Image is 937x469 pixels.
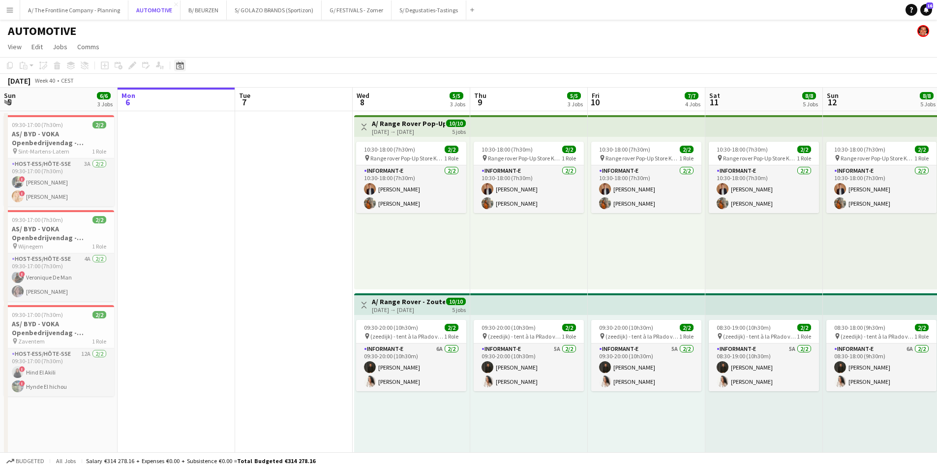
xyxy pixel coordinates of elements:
span: 1 Role [92,148,106,155]
app-card-role: Host-ess/Hôte-sse12A2/209:30-17:00 (7h30m)!Hind El Akili!Hynde El hichou [4,348,114,396]
span: Sun [827,91,839,100]
a: Comms [73,40,103,53]
span: 09:30-17:00 (7h30m) [12,121,63,128]
span: 12 [825,96,839,108]
span: 1 Role [444,333,458,340]
span: 9 [473,96,486,108]
span: Range rover Pop-Up Store Knokke in Kunstgalerij [PERSON_NAME] [841,155,914,162]
span: 2/2 [92,311,106,318]
span: 10:30-18:00 (7h30m) [717,146,768,153]
app-job-card: 10:30-18:00 (7h30m)2/2 Range rover Pop-Up Store Knokke in Kunstgalerij [PERSON_NAME]1 RoleInforma... [356,142,466,213]
div: [DATE] → [DATE] [372,306,445,313]
span: Budgeted [16,458,44,465]
span: 8/8 [920,92,934,99]
span: 8/8 [802,92,816,99]
div: 5 jobs [452,305,466,313]
span: 2/2 [797,324,811,331]
div: 3 Jobs [97,100,113,108]
span: ! [19,380,25,386]
app-card-role: Informant-e6A2/208:30-18:00 (9h30m)[PERSON_NAME][PERSON_NAME] [826,344,937,391]
span: Comms [77,42,99,51]
span: Thu [474,91,486,100]
span: ! [19,271,25,277]
button: S/ GOLAZO BRANDS (Sportizon) [227,0,322,20]
app-job-card: 10:30-18:00 (7h30m)2/2 Range rover Pop-Up Store Knokke in Kunstgalerij [PERSON_NAME]1 RoleInforma... [474,142,584,213]
span: Range rover Pop-Up Store Knokke in Kunstgalerij [PERSON_NAME] [488,155,562,162]
span: 1 Role [562,333,576,340]
app-job-card: 09:30-17:00 (7h30m)2/2AS/ BYD - VOKA Openbedrijvendag - [GEOGRAPHIC_DATA] Sint-Martens-Latem1 Rol... [4,115,114,206]
span: 7 [238,96,250,108]
app-job-card: 08:30-18:00 (9h30m)2/2 (zeedijk) - tent à la PRado vorig jaar1 RoleInformant-e6A2/208:30-18:00 (9... [826,320,937,391]
span: 6 [120,96,135,108]
span: 2/2 [445,146,458,153]
div: [DATE] → [DATE] [372,128,445,135]
span: All jobs [54,457,78,465]
span: 09:30-17:00 (7h30m) [12,216,63,223]
span: 2/2 [92,216,106,223]
span: Range rover Pop-Up Store Knokke in Kunstgalerij [PERSON_NAME] [370,155,444,162]
span: 1 Role [92,338,106,345]
span: Week 40 [32,77,57,84]
app-user-avatar: Peter Desart [917,25,929,37]
span: 1 Role [797,155,811,162]
div: 5 jobs [452,127,466,135]
span: Zaventem [18,338,45,345]
span: View [8,42,22,51]
app-job-card: 09:30-17:00 (7h30m)2/2AS/ BYD - VOKA Openbedrijvendag - Zaventem Zaventem1 RoleHost-ess/Hôte-sse1... [4,305,114,396]
span: 10:30-18:00 (7h30m) [364,146,415,153]
span: 10/10 [446,298,466,305]
span: 2/2 [445,324,458,331]
span: Wed [357,91,369,100]
app-job-card: 10:30-18:00 (7h30m)2/2 Range rover Pop-Up Store Knokke in Kunstgalerij [PERSON_NAME]1 RoleInforma... [826,142,937,213]
span: 09:30-20:00 (10h30m) [599,324,653,331]
span: 09:30-17:00 (7h30m) [12,311,63,318]
span: Sint-Martens-Latem [18,148,69,155]
span: 1 Role [679,155,694,162]
a: Jobs [49,40,71,53]
span: 10/10 [446,120,466,127]
span: 1 Role [914,333,929,340]
span: Range rover Pop-Up Store Knokke in Kunstgalerij [PERSON_NAME] [723,155,797,162]
span: Jobs [53,42,67,51]
span: 1 Role [679,333,694,340]
app-job-card: 10:30-18:00 (7h30m)2/2 Range rover Pop-Up Store Knokke in Kunstgalerij [PERSON_NAME]1 RoleInforma... [709,142,819,213]
app-card-role: Informant-e2/210:30-18:00 (7h30m)[PERSON_NAME][PERSON_NAME] [709,165,819,213]
app-card-role: Informant-e5A2/209:30-20:00 (10h30m)[PERSON_NAME][PERSON_NAME] [474,344,584,391]
h3: AS/ BYD - VOKA Openbedrijvendag - Zaventem [4,319,114,337]
span: Mon [121,91,135,100]
app-card-role: Informant-e2/210:30-18:00 (7h30m)[PERSON_NAME][PERSON_NAME] [826,165,937,213]
h3: A/ Range Rover - Zoute Grand Prix: Zoute GALLERY - (08-12/10/25) - Uren + Taken TBC [372,297,445,306]
div: 5 Jobs [920,100,936,108]
div: 3 Jobs [568,100,583,108]
app-job-card: 09:30-17:00 (7h30m)2/2AS/ BYD - VOKA Openbedrijvendag - Wijnegem Wijnegem1 RoleHost-ess/Hôte-sse4... [4,210,114,301]
span: 8 [355,96,369,108]
span: Wijnegem [18,243,43,250]
span: 1 Role [562,155,576,162]
span: Sat [709,91,720,100]
span: ! [19,190,25,196]
span: 16 [926,2,933,9]
button: B/ BEURZEN [181,0,227,20]
span: (zeedijk) - tent à la PRado vorig jaar [605,333,679,340]
div: 4 Jobs [685,100,700,108]
span: 2/2 [797,146,811,153]
span: 10:30-18:00 (7h30m) [482,146,533,153]
span: (zeedijk) - tent à la PRado vorig jaar [488,333,562,340]
app-card-role: Informant-e2/210:30-18:00 (7h30m)[PERSON_NAME][PERSON_NAME] [474,165,584,213]
a: Edit [28,40,47,53]
span: 1 Role [444,155,458,162]
h3: AS/ BYD - VOKA Openbedrijvendag - [GEOGRAPHIC_DATA] [4,129,114,147]
span: 2/2 [915,324,929,331]
a: 16 [920,4,932,16]
app-card-role: Host-ess/Hôte-sse4A2/209:30-17:00 (7h30m)!Veronique De Man[PERSON_NAME] [4,253,114,301]
app-job-card: 09:30-20:00 (10h30m)2/2 (zeedijk) - tent à la PRado vorig jaar1 RoleInformant-e5A2/209:30-20:00 (... [474,320,584,391]
span: Sun [4,91,16,100]
span: 5/5 [567,92,581,99]
app-job-card: 08:30-19:00 (10h30m)2/2 (zeedijk) - tent à la PRado vorig jaar1 RoleInformant-e5A2/208:30-19:00 (... [709,320,819,391]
